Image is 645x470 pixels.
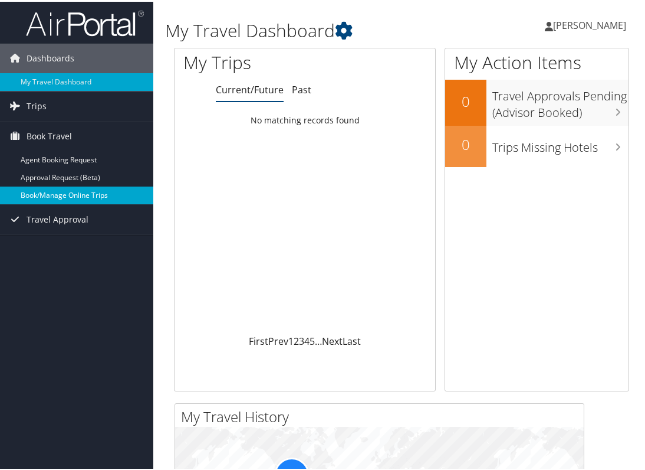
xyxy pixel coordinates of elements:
span: Trips [27,90,47,119]
a: Prev [268,333,288,346]
a: 5 [310,333,315,346]
h2: 0 [445,90,486,110]
span: Travel Approval [27,203,88,233]
h1: My Trips [183,48,318,73]
h2: My Travel History [181,405,584,425]
a: First [249,333,268,346]
a: [PERSON_NAME] [545,6,638,41]
a: 1 [288,333,294,346]
a: 0Travel Approvals Pending (Advisor Booked) [445,78,628,123]
a: Current/Future [216,81,284,94]
span: Dashboards [27,42,74,71]
a: Last [343,333,361,346]
a: 2 [294,333,299,346]
a: Next [322,333,343,346]
a: 3 [299,333,304,346]
h1: My Action Items [445,48,628,73]
img: airportal-logo.png [26,8,144,35]
h2: 0 [445,133,486,153]
td: No matching records found [175,108,435,129]
a: Past [292,81,311,94]
a: 4 [304,333,310,346]
span: … [315,333,322,346]
h1: My Travel Dashboard [165,17,481,41]
h3: Trips Missing Hotels [492,132,628,154]
span: Book Travel [27,120,72,149]
span: [PERSON_NAME] [553,17,626,30]
h3: Travel Approvals Pending (Advisor Booked) [492,80,628,119]
a: 0Trips Missing Hotels [445,124,628,165]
